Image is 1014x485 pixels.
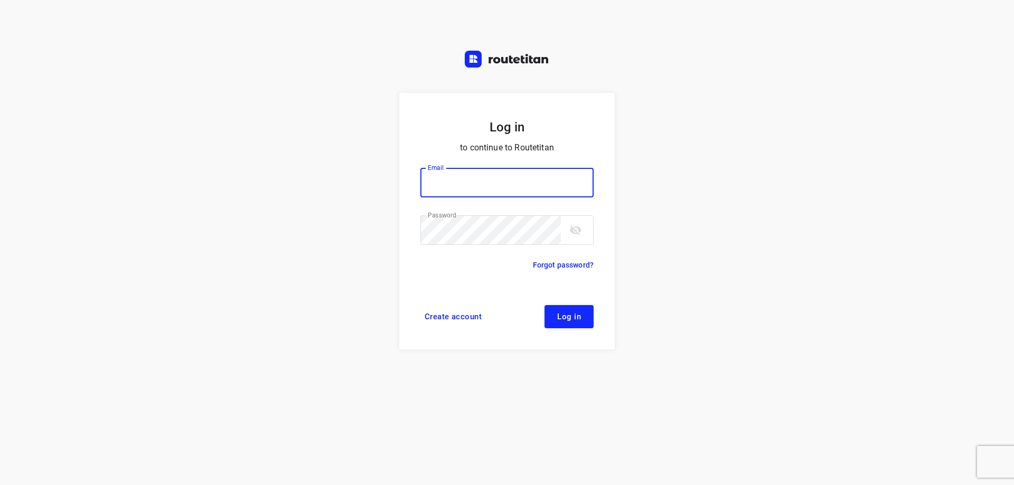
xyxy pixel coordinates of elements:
img: Routetitan [465,51,549,68]
button: toggle password visibility [565,220,586,241]
p: to continue to Routetitan [420,140,594,155]
span: Create account [425,312,482,321]
a: Create account [420,305,486,328]
a: Forgot password? [533,259,594,271]
h5: Log in [420,118,594,136]
button: Log in [544,305,594,328]
a: Routetitan [465,51,549,70]
span: Log in [557,312,581,321]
